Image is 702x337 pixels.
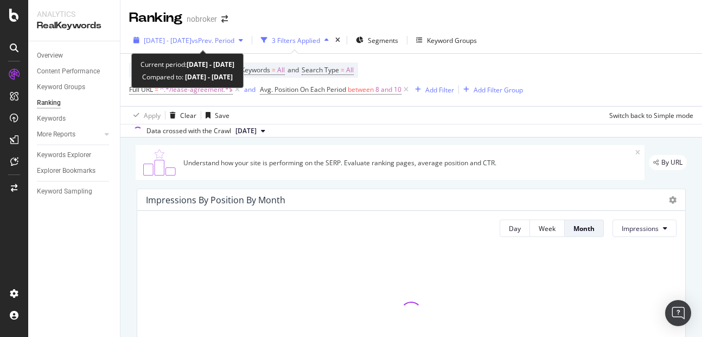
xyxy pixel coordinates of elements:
[649,155,687,170] div: legacy label
[37,97,61,109] div: Ranking
[346,63,354,78] span: All
[37,149,91,161] div: Keywords Explorer
[192,36,234,45] span: vs Prev. Period
[201,107,229,124] button: Save
[474,85,523,95] div: Add Filter Group
[146,126,231,136] div: Data crossed with the Crawl
[142,71,233,83] div: Compared to:
[412,32,481,49] button: Keyword Groups
[565,220,604,237] button: Month
[288,65,299,74] span: and
[215,111,229,120] div: Save
[241,65,270,74] span: Keywords
[37,129,75,140] div: More Reports
[231,124,270,138] button: [DATE]
[368,36,398,45] span: Segments
[221,15,228,23] div: arrow-right-arrow-left
[605,107,693,124] button: Switch back to Simple mode
[37,82,85,93] div: Keyword Groups
[165,107,196,124] button: Clear
[37,66,100,77] div: Content Performance
[37,50,112,61] a: Overview
[302,65,339,74] span: Search Type
[129,9,182,27] div: Ranking
[37,186,92,197] div: Keyword Sampling
[37,9,111,20] div: Analytics
[427,36,477,45] div: Keyword Groups
[37,149,112,161] a: Keywords Explorer
[183,72,233,82] b: [DATE] - [DATE]
[37,165,112,177] a: Explorer Bookmarks
[352,32,403,49] button: Segments
[146,195,285,205] div: Impressions By Position By Month
[573,224,595,233] div: Month
[277,63,285,78] span: All
[160,82,233,97] span: ^.*/lease-agreement.*$
[665,300,691,326] div: Open Intercom Messenger
[509,224,521,233] div: Day
[155,85,158,94] span: =
[37,129,101,140] a: More Reports
[244,84,256,95] button: and
[37,20,111,32] div: RealKeywords
[622,224,659,233] span: Impressions
[272,65,276,74] span: =
[37,165,95,177] div: Explorer Bookmarks
[244,85,256,94] div: and
[140,149,179,176] img: C0S+odjvPe+dCwPhcw0W2jU4KOcefU0IcxbkVEfgJ6Ft4vBgsVVQAAAABJRU5ErkJggg==
[341,65,344,74] span: =
[144,36,192,45] span: [DATE] - [DATE]
[500,220,530,237] button: Day
[235,126,257,136] span: 2025 Sep. 1st
[144,111,161,120] div: Apply
[129,107,161,124] button: Apply
[37,113,66,124] div: Keywords
[187,60,234,69] b: [DATE] - [DATE]
[333,35,342,46] div: times
[411,83,454,96] button: Add Filter
[272,36,320,45] div: 3 Filters Applied
[129,32,247,49] button: [DATE] - [DATE]vsPrev. Period
[530,220,565,237] button: Week
[539,224,556,233] div: Week
[609,111,693,120] div: Switch back to Simple mode
[375,82,401,97] span: 8 and 10
[37,113,112,124] a: Keywords
[180,111,196,120] div: Clear
[661,159,682,166] span: By URL
[257,32,333,49] button: 3 Filters Applied
[260,85,346,94] span: Avg. Position On Each Period
[37,50,63,61] div: Overview
[348,85,374,94] span: between
[183,158,635,167] div: Understand how your site is performing on the SERP. Evaluate ranking pages, average position and ...
[141,58,234,71] div: Current period:
[37,82,112,93] a: Keyword Groups
[37,186,112,197] a: Keyword Sampling
[459,83,523,96] button: Add Filter Group
[37,66,112,77] a: Content Performance
[129,85,153,94] span: Full URL
[37,97,112,109] a: Ranking
[425,85,454,95] div: Add Filter
[187,14,217,24] div: nobroker
[612,220,677,237] button: Impressions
